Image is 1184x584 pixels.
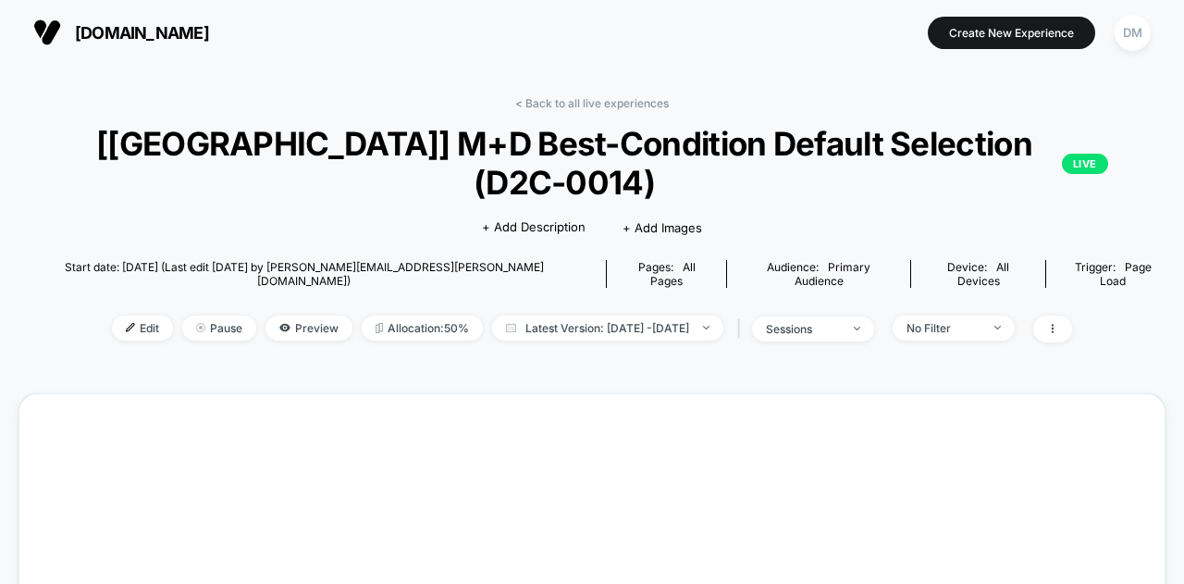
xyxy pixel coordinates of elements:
span: Edit [112,316,173,341]
span: [[GEOGRAPHIC_DATA]] M+D Best-Condition Default Selection (D2C-0014) [76,124,1108,202]
button: [DOMAIN_NAME] [28,18,215,47]
img: rebalance [376,323,383,333]
div: sessions [766,322,840,336]
button: Create New Experience [928,17,1095,49]
img: end [196,323,205,332]
span: Device: [910,260,1046,288]
img: edit [126,323,135,332]
span: Page Load [1100,260,1152,288]
div: Audience: [741,260,895,288]
span: | [733,316,752,342]
img: calendar [506,323,516,332]
span: Pause [182,316,256,341]
span: Latest Version: [DATE] - [DATE] [492,316,723,341]
span: all pages [650,260,696,288]
img: Visually logo [33,19,61,46]
div: No Filter [906,321,980,335]
img: end [994,326,1001,329]
p: LIVE [1062,154,1108,174]
button: DM [1109,14,1156,52]
img: end [854,327,860,330]
div: DM [1115,15,1151,51]
a: < Back to all live experiences [515,96,669,110]
span: Preview [265,316,352,341]
span: + Add Description [482,218,586,237]
div: Trigger: [1060,260,1165,288]
span: + Add Images [623,220,702,235]
span: Primary Audience [795,260,871,288]
img: end [703,326,709,329]
span: [DOMAIN_NAME] [75,23,209,43]
span: Start date: [DATE] (Last edit [DATE] by [PERSON_NAME][EMAIL_ADDRESS][PERSON_NAME][DOMAIN_NAME]) [18,260,589,288]
span: all devices [957,260,1010,288]
div: Pages: [621,260,713,288]
span: Allocation: 50% [362,316,483,341]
